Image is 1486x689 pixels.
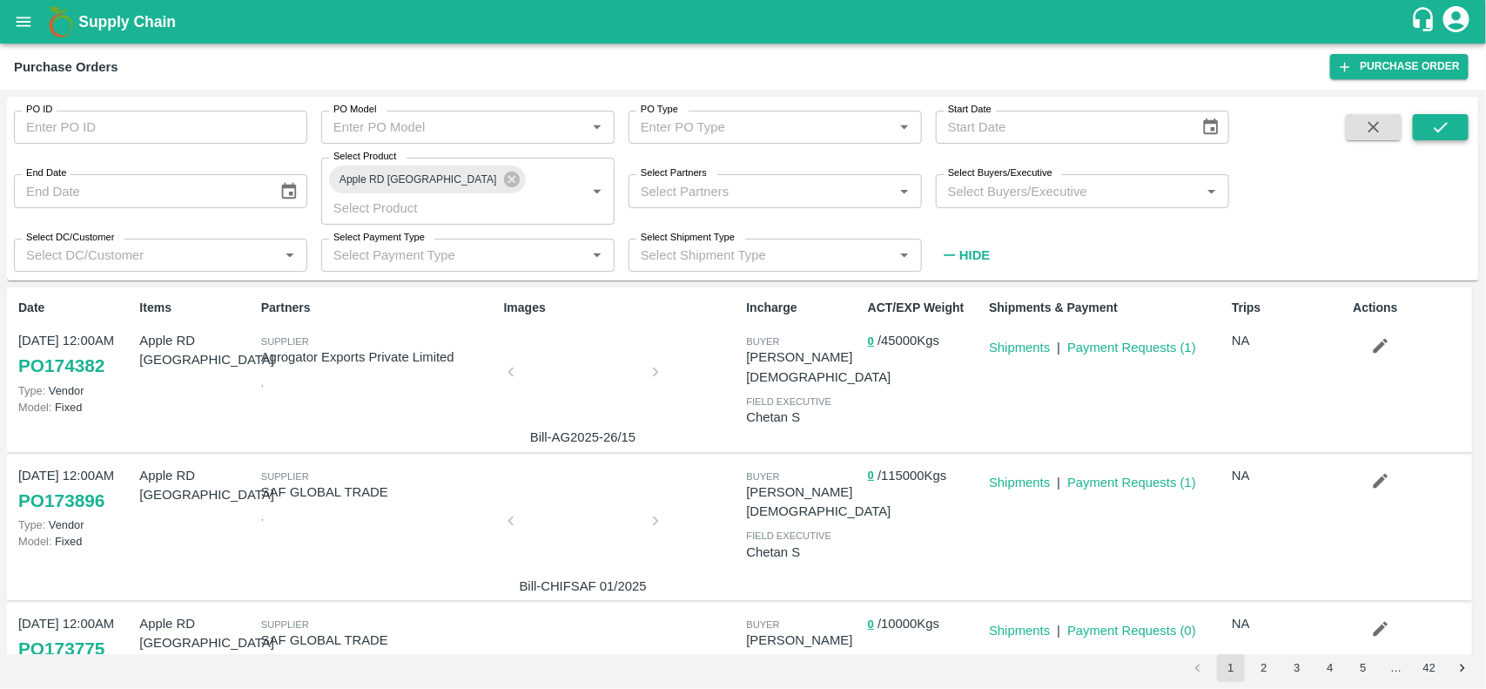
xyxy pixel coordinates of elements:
div: Apple RD [GEOGRAPHIC_DATA] [329,165,526,193]
input: Enter PO Type [634,116,865,138]
button: Go to next page [1449,654,1476,682]
p: Apple RD [GEOGRAPHIC_DATA] [139,466,253,505]
p: Shipments & Payment [989,299,1225,317]
p: Partners [261,299,497,317]
button: Choose date [1194,111,1227,144]
p: ACT/EXP Weight [868,299,982,317]
a: Purchase Order [1330,54,1469,79]
span: buyer [746,619,779,630]
div: customer-support [1410,6,1441,37]
p: Vendor [18,517,132,533]
button: Hide [936,240,995,270]
input: Select Payment Type [326,244,558,267]
div: account of current user [1441,3,1472,40]
input: Enter PO Model [326,116,558,138]
a: Shipments [989,624,1050,638]
label: PO Model [333,103,377,117]
p: Chetan S [746,408,860,427]
input: Select DC/Customer [19,244,273,267]
input: Start Date [936,111,1187,144]
a: Shipments [989,341,1050,355]
p: NA [1232,614,1346,633]
div: Purchase Orders [14,56,118,78]
button: 0 [868,615,874,635]
span: Supplier [261,619,309,630]
button: Open [279,244,301,267]
span: , [261,511,264,522]
p: [PERSON_NAME][DEMOGRAPHIC_DATA] [746,631,891,670]
button: Go to page 3 [1283,654,1311,682]
a: Payment Requests (1) [1067,341,1196,355]
span: Model: [18,401,51,414]
button: Choose date [272,175,306,208]
a: Payment Requests (1) [1067,476,1196,490]
div: | [1050,614,1060,640]
button: Open [586,244,609,267]
input: Select Buyers/Executive [941,179,1195,202]
input: Select Product [326,196,558,219]
span: field executive [746,530,831,541]
p: Trips [1232,299,1346,317]
p: SAF GLOBAL TRADE [261,483,497,502]
p: Apple RD [GEOGRAPHIC_DATA] [139,331,253,370]
p: Actions [1354,299,1468,317]
button: Open [893,180,916,203]
a: PO174382 [18,350,104,382]
b: Supply Chain [78,13,176,30]
button: page 1 [1217,654,1245,682]
p: Items [139,299,253,317]
button: 0 [868,332,874,352]
span: buyer [746,471,779,482]
p: Chetan S [746,543,860,562]
input: Select Partners [634,179,888,202]
button: Open [893,244,916,267]
label: Select Partners [641,166,707,180]
p: Agrogator Exports Private Limited [261,348,497,367]
input: Enter PO ID [14,111,307,144]
input: Select Shipment Type [634,244,888,267]
p: / 10000 Kgs [868,614,982,634]
label: Select Buyers/Executive [948,166,1052,180]
div: | [1050,466,1060,492]
span: Type: [18,518,45,531]
span: Model: [18,535,51,548]
p: Bill-CHIFSAF 01/2025 [518,577,649,596]
button: Open [1200,180,1223,203]
nav: pagination navigation [1181,654,1479,682]
span: Type: [18,384,45,397]
button: Go to page 5 [1349,654,1377,682]
div: … [1382,660,1410,677]
label: Start Date [948,103,992,117]
span: , [261,377,264,388]
label: End Date [26,166,66,180]
button: Go to page 4 [1316,654,1344,682]
p: [DATE] 12:00AM [18,614,132,633]
span: field executive [746,396,831,407]
p: Vendor [18,382,132,399]
a: Supply Chain [78,10,1410,34]
p: [PERSON_NAME][DEMOGRAPHIC_DATA] [746,348,891,387]
strong: Hide [959,248,990,262]
p: Incharge [746,299,860,317]
p: NA [1232,466,1346,485]
p: Fixed [18,533,132,550]
label: PO Type [641,103,678,117]
p: SAF GLOBAL TRADE [261,631,497,650]
label: Select Payment Type [333,231,425,245]
label: PO ID [26,103,52,117]
button: Go to page 42 [1415,654,1443,682]
p: Fixed [18,399,132,415]
p: [PERSON_NAME][DEMOGRAPHIC_DATA] [746,483,891,522]
p: / 45000 Kgs [868,331,982,351]
a: Payment Requests (0) [1067,624,1196,638]
p: Bill-AG2025-26/15 [518,428,649,447]
span: Supplier [261,336,309,347]
label: Select Shipment Type [641,231,735,245]
p: [DATE] 12:00AM [18,331,132,350]
span: Supplier [261,471,309,482]
p: Date [18,299,132,317]
a: PO173896 [18,485,104,517]
button: 0 [868,466,874,486]
button: Open [586,180,609,203]
p: Apple RD [GEOGRAPHIC_DATA] [139,614,253,653]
